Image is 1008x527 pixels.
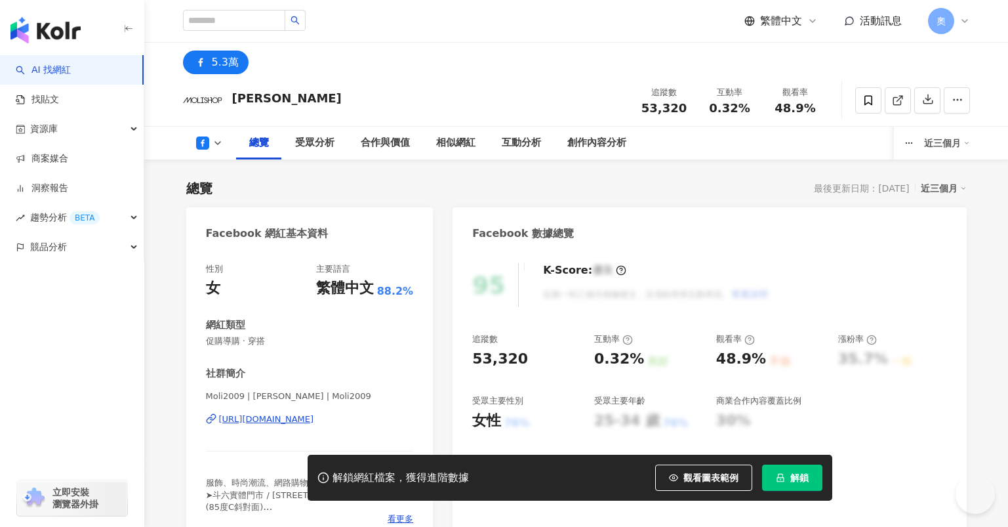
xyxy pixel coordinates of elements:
[641,101,687,115] span: 53,320
[472,395,523,407] div: 受眾主要性別
[186,179,212,198] div: 總覽
[472,349,528,369] div: 53,320
[716,349,766,369] div: 48.9%
[206,390,414,402] span: Moli2009 | [PERSON_NAME] | Moli2009
[249,135,269,151] div: 總覽
[30,114,58,144] span: 資源庫
[705,86,755,99] div: 互動率
[52,486,98,510] span: 立即安裝 瀏覽器外掛
[683,473,738,483] span: 觀看圖表範例
[232,90,342,106] div: [PERSON_NAME]
[388,513,413,525] span: 看更多
[594,395,645,407] div: 受眾主要年齡
[291,16,300,25] span: search
[183,81,222,120] img: KOL Avatar
[790,473,809,483] span: 解鎖
[543,263,626,278] div: K-Score :
[316,263,350,275] div: 主要語言
[206,318,245,332] div: 網紅類型
[361,135,410,151] div: 合作與價值
[472,333,498,345] div: 追蹤數
[921,180,967,197] div: 近三個月
[10,17,81,43] img: logo
[295,135,334,151] div: 受眾分析
[472,226,574,241] div: Facebook 數據總覽
[183,51,249,74] button: 5.3萬
[594,349,644,369] div: 0.32%
[21,488,47,509] img: chrome extension
[206,226,329,241] div: Facebook 網紅基本資料
[16,93,59,106] a: 找貼文
[762,465,822,491] button: 解鎖
[30,203,100,232] span: 趨勢分析
[594,333,633,345] div: 互動率
[775,102,815,115] span: 48.9%
[814,183,909,194] div: 最後更新日期：[DATE]
[206,367,245,381] div: 社群簡介
[219,413,314,425] div: [URL][DOMAIN_NAME]
[776,473,785,482] span: lock
[16,213,25,222] span: rise
[206,278,220,299] div: 女
[760,14,802,28] span: 繁體中文
[639,86,689,99] div: 追蹤數
[502,135,541,151] div: 互動分析
[709,102,750,115] span: 0.32%
[377,284,414,299] span: 88.2%
[924,133,970,154] div: 近三個月
[567,135,626,151] div: 創作內容分析
[771,86,820,99] div: 觀看率
[16,152,68,165] a: 商案媒合
[206,263,223,275] div: 性別
[655,465,752,491] button: 觀看圖表範例
[16,182,68,195] a: 洞察報告
[860,14,902,27] span: 活動訊息
[716,395,801,407] div: 商業合作內容覆蓋比例
[16,64,71,77] a: searchAI 找網紅
[30,232,67,262] span: 競品分析
[70,211,100,224] div: BETA
[436,135,475,151] div: 相似網紅
[17,480,127,516] a: chrome extension立即安裝 瀏覽器外掛
[838,333,877,345] div: 漲粉率
[212,53,239,72] div: 5.3萬
[333,471,469,485] div: 解鎖網紅檔案，獲得進階數據
[937,14,946,28] span: 奧
[206,413,414,425] a: [URL][DOMAIN_NAME]
[472,411,501,431] div: 女性
[716,333,755,345] div: 觀看率
[206,335,414,347] span: 促購導購 · 穿搭
[316,278,374,299] div: 繁體中文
